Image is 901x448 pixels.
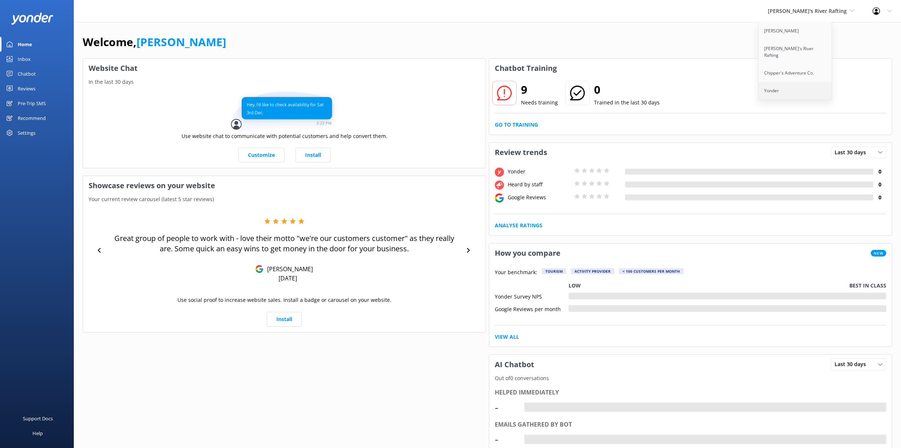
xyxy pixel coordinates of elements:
div: Home [18,37,32,52]
img: Google Reviews [255,265,263,273]
img: conversation... [231,92,338,132]
p: Your current review carousel (latest 5 star reviews) [83,195,486,203]
div: Emails gathered by bot [495,420,886,430]
a: Install [267,312,302,327]
div: Tourism [542,268,566,274]
p: Best in class [849,282,886,290]
h1: Welcome, [83,33,226,51]
a: Install [296,148,331,162]
p: In the last 30 days [83,78,486,86]
h2: 0 [594,81,660,99]
p: [DATE] [279,274,297,282]
div: Reviews [18,81,35,96]
p: [PERSON_NAME] [263,265,313,273]
span: Last 30 days [835,360,870,368]
div: Chatbot [18,66,36,81]
h3: Showcase reviews on your website [83,176,486,195]
div: - [524,435,530,444]
p: Needs training [521,99,558,107]
h3: Website Chat [83,59,486,78]
a: View All [495,333,519,341]
div: Support Docs [23,411,53,426]
h4: 0 [873,180,886,189]
h4: 0 [873,168,886,176]
div: Activity Provider [571,268,614,274]
h2: 9 [521,81,558,99]
h3: AI Chatbot [489,355,540,374]
div: Google Reviews per month [495,305,569,312]
img: yonder-white-logo.png [11,13,53,25]
span: New [871,250,886,256]
a: [PERSON_NAME] [137,34,226,49]
div: < 100 customers per month [619,268,684,274]
h3: Review trends [489,143,553,162]
a: Customize [238,148,284,162]
a: Yonder [759,82,832,100]
h4: 0 [873,193,886,201]
h3: Chatbot Training [489,59,562,78]
p: Great group of people to work with - love their motto "we're our customers customer" as they real... [108,233,460,254]
div: Settings [18,125,35,140]
a: [PERSON_NAME] [759,22,832,40]
div: Google Reviews [506,193,572,201]
p: Trained in the last 30 days [594,99,660,107]
div: - [524,403,530,412]
p: Out of 0 conversations [489,374,892,382]
div: Helped immediately [495,388,886,397]
div: Help [32,426,43,441]
div: Yonder Survey NPS [495,293,569,299]
p: Use website chat to communicate with potential customers and help convert them. [182,132,387,140]
div: Yonder [506,168,572,176]
div: Pre-Trip SMS [18,96,46,111]
a: Chipper's Adventure Co. [759,64,832,82]
div: Inbox [18,52,31,66]
div: Recommend [18,111,46,125]
span: [PERSON_NAME]'s River Rafting [768,7,847,14]
p: Your benchmark: [495,268,537,277]
div: Heard by staff [506,180,572,189]
a: Analyse Ratings [495,221,542,230]
a: [PERSON_NAME]'s River Rafting [759,40,832,64]
p: Low [569,282,581,290]
h3: How you compare [489,244,566,263]
a: Go to Training [495,121,538,129]
p: Use social proof to increase website sales. Install a badge or carousel on your website. [177,296,391,304]
div: - [495,430,517,448]
span: Last 30 days [835,148,870,156]
div: - [495,399,517,416]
